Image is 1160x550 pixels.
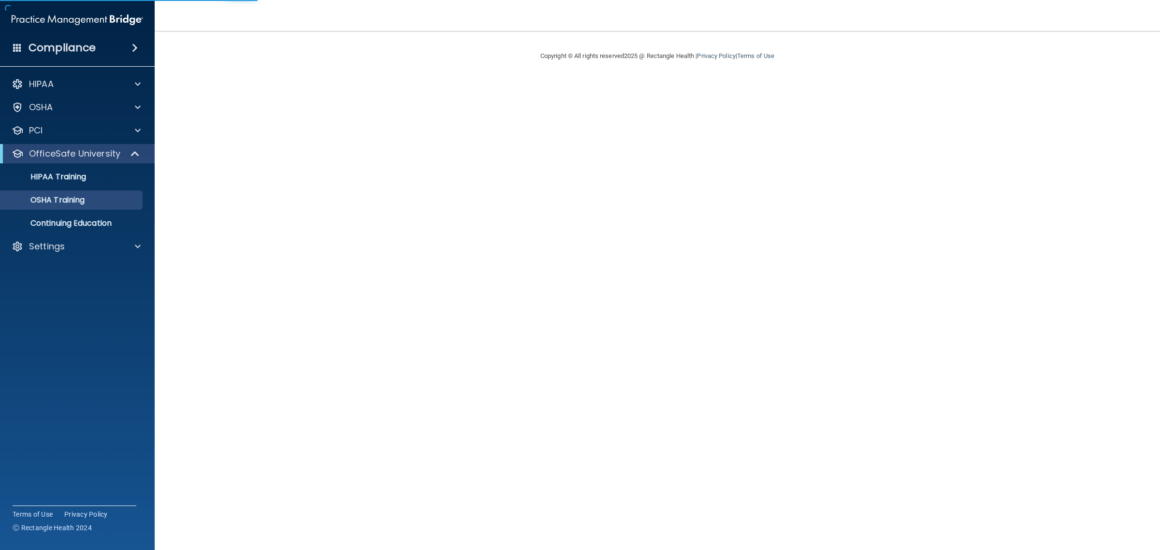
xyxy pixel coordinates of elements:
[12,101,141,113] a: OSHA
[29,125,43,136] p: PCI
[6,218,138,228] p: Continuing Education
[737,52,774,59] a: Terms of Use
[29,101,53,113] p: OSHA
[13,523,92,533] span: Ⓒ Rectangle Health 2024
[12,148,140,159] a: OfficeSafe University
[29,148,120,159] p: OfficeSafe University
[6,195,85,205] p: OSHA Training
[29,78,54,90] p: HIPAA
[12,10,143,29] img: PMB logo
[12,125,141,136] a: PCI
[12,78,141,90] a: HIPAA
[64,509,108,519] a: Privacy Policy
[29,41,96,55] h4: Compliance
[29,241,65,252] p: Settings
[697,52,735,59] a: Privacy Policy
[12,241,141,252] a: Settings
[481,41,834,72] div: Copyright © All rights reserved 2025 @ Rectangle Health | |
[13,509,53,519] a: Terms of Use
[6,172,86,182] p: HIPAA Training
